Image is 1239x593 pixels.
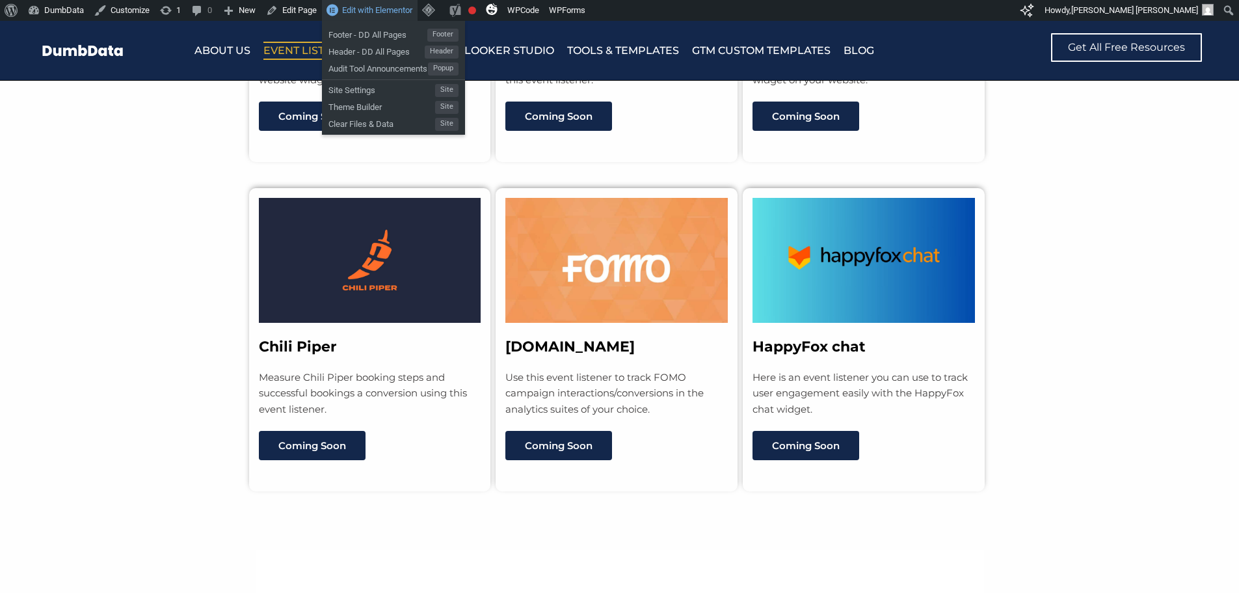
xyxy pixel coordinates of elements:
[259,338,481,357] h3: Chili Piper
[328,59,428,76] span: Audit Tool Announcements
[525,111,593,121] span: Coming Soon
[468,7,476,14] div: Focus keyphrase not set
[772,111,840,121] span: Coming Soon
[1068,42,1185,53] span: Get All Free Resources
[753,102,859,131] a: Coming Soon
[328,42,425,59] span: Header - DD All Pages
[263,42,361,60] a: Event Listeners
[1071,5,1198,15] span: [PERSON_NAME] [PERSON_NAME]
[753,370,975,418] p: Here is an event listener you can use to track user engagement easily with the HappyFox chat widget.
[322,114,465,131] a: Clear Files & DataSite
[328,80,435,97] span: Site Settings
[435,101,459,114] span: Site
[435,118,459,131] span: Site
[844,42,874,60] a: Blog
[259,102,366,131] a: Coming Soon
[505,102,612,131] a: Coming Soon
[322,25,465,42] a: Footer - DD All PagesFooter
[435,84,459,97] span: Site
[505,431,612,460] a: Coming Soon
[194,42,966,60] nav: Menu
[692,42,831,60] a: GTM Custom Templates
[328,97,435,114] span: Theme Builder
[425,46,459,59] span: Header
[259,431,366,460] a: Coming Soon
[486,3,498,15] img: svg+xml;base64,PHN2ZyB4bWxucz0iaHR0cDovL3d3dy53My5vcmcvMjAwMC9zdmciIHZpZXdCb3g9IjAgMCAzMiAzMiI+PG...
[464,42,554,60] a: Looker Studio
[194,42,250,60] a: About Us
[428,62,459,76] span: Popup
[1051,33,1202,62] a: Get All Free Resources
[322,42,465,59] a: Header - DD All PagesHeader
[328,114,435,131] span: Clear Files & Data
[322,59,465,76] a: Audit Tool AnnouncementsPopup
[753,431,859,460] a: Coming Soon
[278,441,346,450] span: Coming Soon
[772,441,840,450] span: Coming Soon
[342,5,412,15] span: Edit with Elementor
[505,338,728,357] h3: [DOMAIN_NAME]
[505,370,728,418] p: Use this event listener to track FOMO campaign interactions/conversions in the analytics suites o...
[322,97,465,114] a: Theme BuilderSite
[259,370,481,418] p: Measure Chili Piper booking steps and successful bookings a conversion using this event listener.
[753,338,975,357] h3: HappyFox chat
[525,441,593,450] span: Coming Soon
[427,29,459,42] span: Footer
[328,25,427,42] span: Footer - DD All Pages
[567,42,679,60] a: Tools & Templates
[278,111,346,121] span: Coming Soon
[322,80,465,97] a: Site SettingsSite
